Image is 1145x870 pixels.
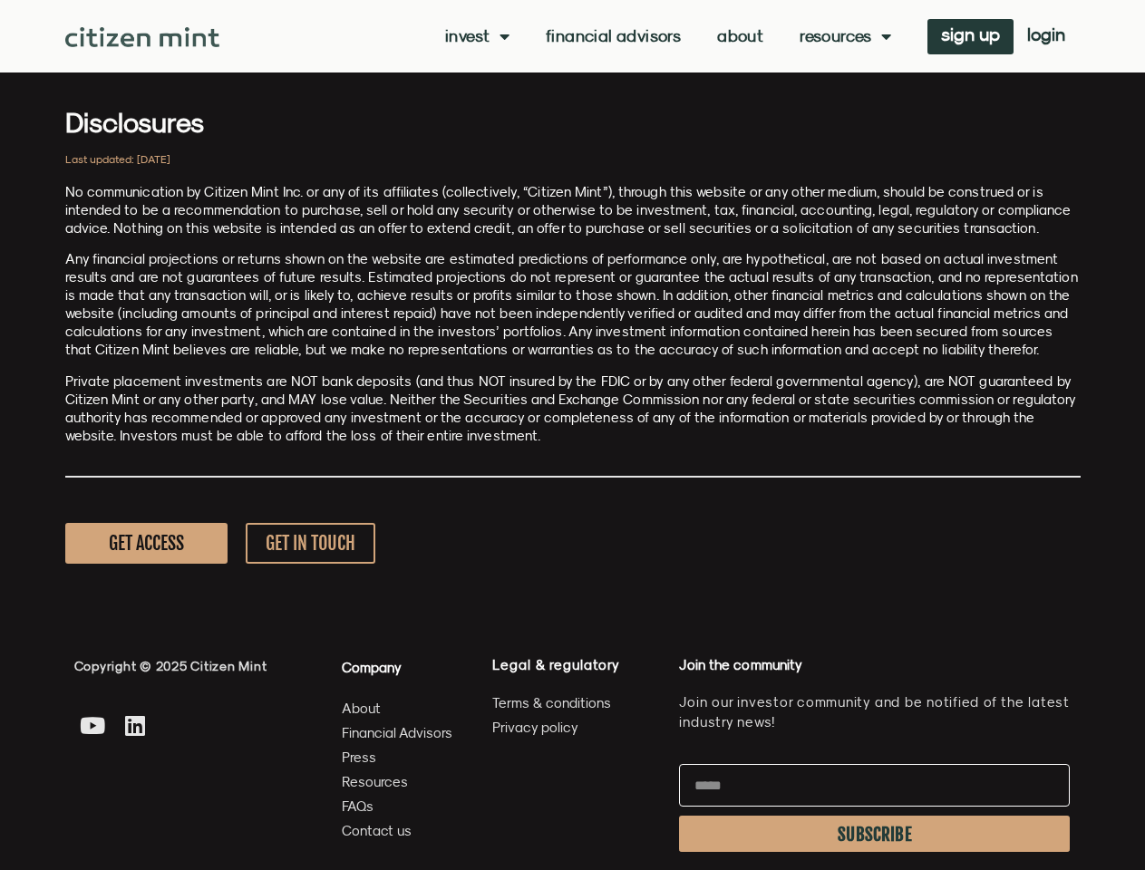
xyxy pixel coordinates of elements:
h4: Legal & regulatory [492,656,661,673]
p: No communication by Citizen Mint Inc. or any of its affiliates (collectively, “Citizen Mint”), th... [65,183,1081,237]
span: GET ACCESS [109,532,184,555]
a: Privacy policy [492,716,661,739]
a: Contact us [342,819,453,842]
a: login [1014,19,1079,54]
a: About [342,697,453,720]
p: Private placement investments are NOT bank deposits (and thus NOT insured by the FDIC or by any o... [65,372,1081,445]
a: About [717,27,763,45]
button: SUBSCRIBE [679,816,1070,852]
a: Financial Advisors [546,27,681,45]
a: Terms & conditions [492,691,661,714]
span: Terms & conditions [492,691,611,714]
span: GET IN TOUCH [266,532,355,555]
h3: Disclosures [65,109,1081,136]
nav: Menu [445,27,891,45]
a: Resources [800,27,891,45]
a: GET IN TOUCH [246,523,375,564]
span: Resources [342,770,408,793]
img: Citizen Mint [65,27,220,47]
form: Newsletter [679,764,1070,861]
span: Contact us [342,819,412,842]
span: login [1027,28,1065,41]
span: Financial Advisors [342,721,452,744]
h4: Join the community [679,656,1070,674]
a: Resources [342,770,453,793]
h2: Last updated: [DATE] [65,154,1081,165]
span: sign up [941,28,1000,41]
a: sign up [927,19,1014,54]
h4: Company [342,656,453,679]
p: Any financial projections or returns shown on the website are estimated predictions of performanc... [65,250,1081,359]
p: Join our investor community and be notified of the latest industry news! [679,692,1070,732]
a: Invest [445,27,509,45]
span: Press [342,746,376,768]
span: SUBSCRIBE [838,827,912,842]
a: Financial Advisors [342,721,453,744]
a: FAQs [342,795,453,817]
span: Privacy policy [492,716,578,739]
a: GET ACCESS [65,523,228,564]
span: Copyright © 2025 Citizen Mint [74,659,267,673]
span: FAQs [342,795,374,817]
a: Press [342,746,453,768]
span: About [342,697,381,720]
